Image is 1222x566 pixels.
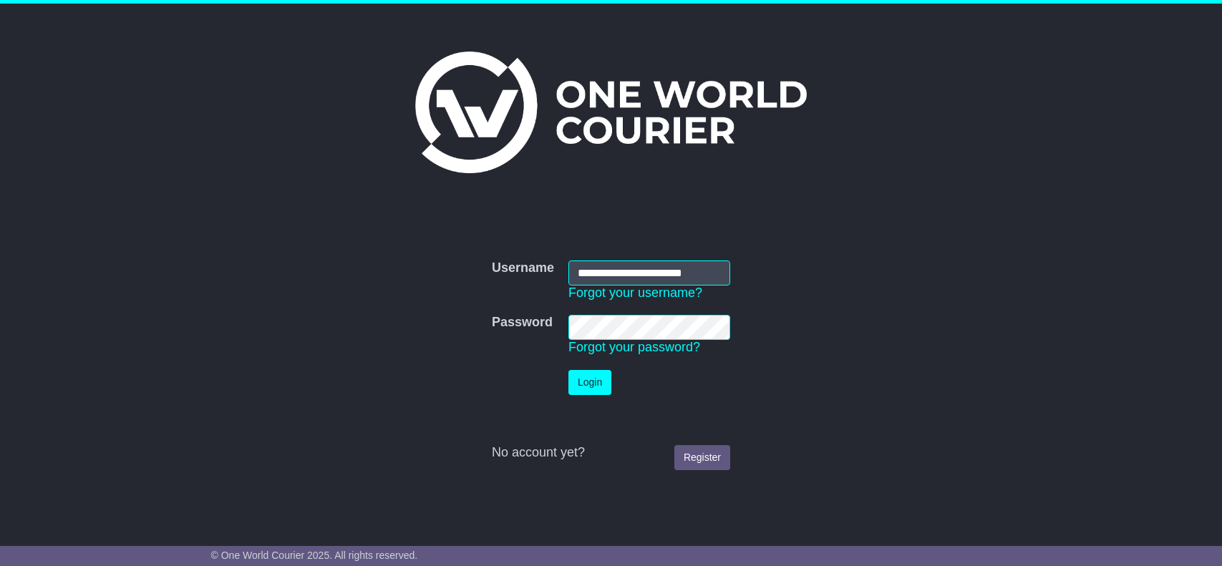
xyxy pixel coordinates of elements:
[415,52,806,173] img: One World
[568,370,611,395] button: Login
[211,550,418,561] span: © One World Courier 2025. All rights reserved.
[492,260,554,276] label: Username
[492,315,553,331] label: Password
[568,340,700,354] a: Forgot your password?
[568,286,702,300] a: Forgot your username?
[492,445,730,461] div: No account yet?
[674,445,730,470] a: Register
